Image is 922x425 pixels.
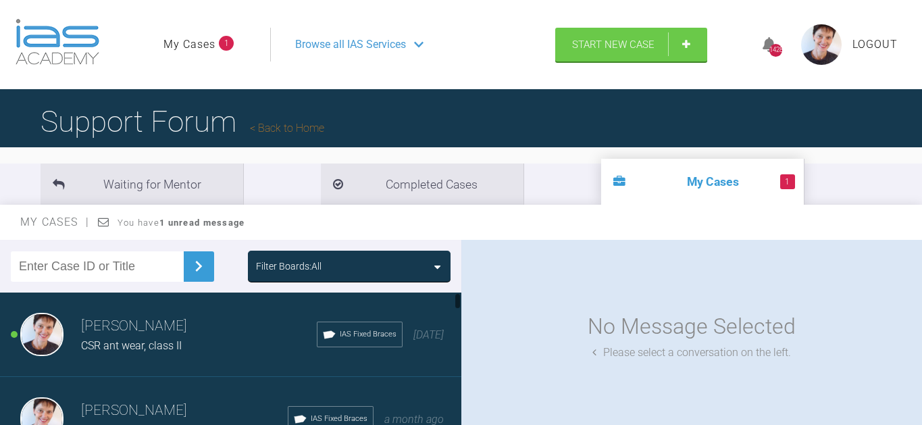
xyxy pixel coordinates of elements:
[16,19,99,65] img: logo-light.3e3ef733.png
[340,328,396,341] span: IAS Fixed Braces
[41,164,243,205] li: Waiting for Mentor
[81,339,182,352] span: CSR ant wear, class II
[163,36,215,53] a: My Cases
[81,399,288,422] h3: [PERSON_NAME]
[311,413,367,425] span: IAS Fixed Braces
[769,44,782,57] div: 1428
[20,216,90,228] span: My Cases
[592,344,791,361] div: Please select a conversation on the left.
[256,259,322,274] div: Filter Boards: All
[321,164,523,205] li: Completed Cases
[295,36,406,53] span: Browse all IAS Services
[801,24,842,65] img: profile.png
[572,39,655,51] span: Start New Case
[780,174,795,189] span: 1
[413,328,444,341] span: [DATE]
[20,313,63,356] img: Kirsten Andersen
[601,159,804,205] li: My Cases
[118,218,245,228] span: You have
[588,309,796,344] div: No Message Selected
[81,315,317,338] h3: [PERSON_NAME]
[188,255,209,277] img: chevronRight.28bd32b0.svg
[11,251,184,282] input: Enter Case ID or Title
[555,28,707,61] a: Start New Case
[250,122,324,134] a: Back to Home
[41,98,324,145] h1: Support Forum
[852,36,898,53] a: Logout
[159,218,245,228] strong: 1 unread message
[219,36,234,51] span: 1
